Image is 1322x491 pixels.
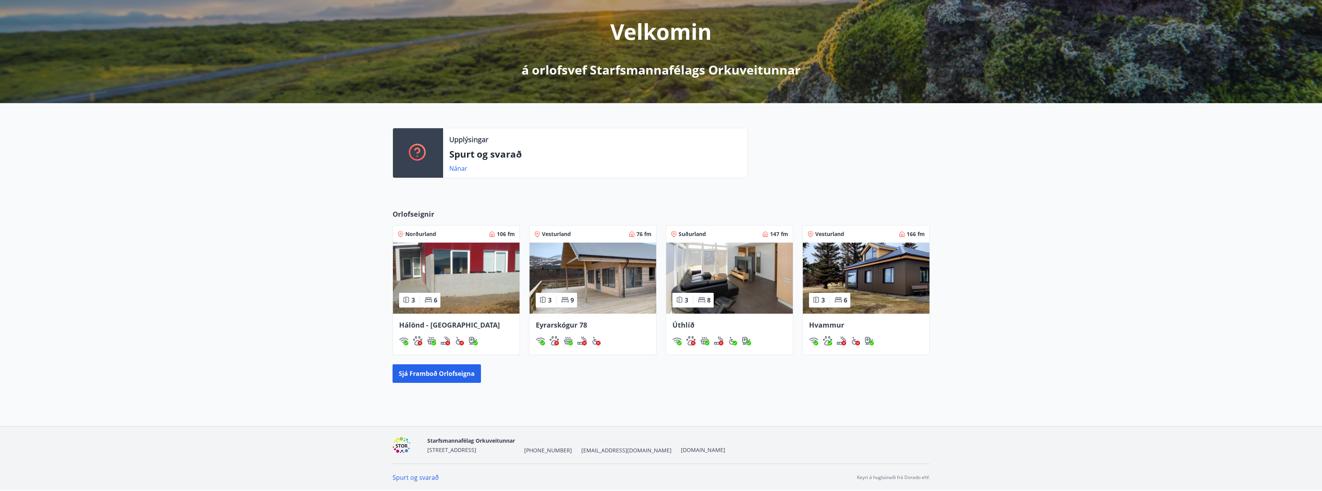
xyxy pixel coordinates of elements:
img: Paella dish [530,243,656,314]
span: 147 fm [770,230,788,238]
div: Aðgengi fyrir hjólastól [851,336,860,345]
div: Gæludýr [550,336,559,345]
img: pxcaIm5dSOV3FS4whs1soiYWTwFQvksT25a9J10C.svg [686,336,696,345]
span: Hvammur [809,320,844,330]
span: 6 [434,296,437,304]
a: Nánar [449,164,467,173]
div: Reykingar / Vape [837,336,846,345]
div: Reykingar / Vape [441,336,450,345]
p: Spurt og svarað [449,148,741,161]
div: Þráðlaust net [399,336,408,345]
span: Hálönd - [GEOGRAPHIC_DATA] [399,320,500,330]
img: h89QDIuHlAdpqTriuIvuEWkTH976fOgBEOOeu1mi.svg [564,336,573,345]
img: HJRyFFsYp6qjeUYhR4dAD8CaCEsnIFYZ05miwXoh.svg [536,336,545,345]
div: Hleðslustöð fyrir rafbíla [865,336,874,345]
img: 8IYIKVZQyRlUC6HQIIUSdjpPGRncJsz2RzLgWvp4.svg [851,336,860,345]
span: Úthlíð [672,320,694,330]
span: Starfsmannafélag Orkuveitunnar [427,437,515,444]
img: nH7E6Gw2rvWFb8XaSdRp44dhkQaj4PJkOoRYItBQ.svg [742,336,751,345]
span: 76 fm [636,230,652,238]
img: 8IYIKVZQyRlUC6HQIIUSdjpPGRncJsz2RzLgWvp4.svg [728,336,737,345]
span: 6 [844,296,847,304]
img: QNIUl6Cv9L9rHgMXwuzGLuiJOj7RKqxk9mBFPqjq.svg [441,336,450,345]
img: h89QDIuHlAdpqTriuIvuEWkTH976fOgBEOOeu1mi.svg [700,336,709,345]
span: 166 fm [907,230,925,238]
a: [DOMAIN_NAME] [681,446,725,454]
img: pxcaIm5dSOV3FS4whs1soiYWTwFQvksT25a9J10C.svg [823,336,832,345]
div: Gæludýr [413,336,422,345]
div: Reykingar / Vape [714,336,723,345]
span: Orlofseignir [393,209,434,219]
div: Hleðslustöð fyrir rafbíla [469,336,478,345]
img: Paella dish [803,243,929,314]
img: QNIUl6Cv9L9rHgMXwuzGLuiJOj7RKqxk9mBFPqjq.svg [577,336,587,345]
p: á orlofsvef Starfsmannafélags Orkuveitunnar [521,61,801,78]
button: Sjá framboð orlofseigna [393,364,481,383]
img: h89QDIuHlAdpqTriuIvuEWkTH976fOgBEOOeu1mi.svg [427,336,436,345]
img: HJRyFFsYp6qjeUYhR4dAD8CaCEsnIFYZ05miwXoh.svg [809,336,818,345]
span: Suðurland [679,230,706,238]
img: pxcaIm5dSOV3FS4whs1soiYWTwFQvksT25a9J10C.svg [413,336,422,345]
img: HJRyFFsYp6qjeUYhR4dAD8CaCEsnIFYZ05miwXoh.svg [672,336,682,345]
img: Paella dish [393,243,520,314]
span: 8 [707,296,711,304]
span: Vesturland [815,230,844,238]
div: Reykingar / Vape [577,336,587,345]
span: [STREET_ADDRESS] [427,446,476,454]
div: Aðgengi fyrir hjólastól [591,336,601,345]
img: QNIUl6Cv9L9rHgMXwuzGLuiJOj7RKqxk9mBFPqjq.svg [837,336,846,345]
div: Hleðslustöð fyrir rafbíla [742,336,751,345]
span: Vesturland [542,230,571,238]
div: Heitur pottur [564,336,573,345]
p: Upplýsingar [449,134,488,144]
img: 8IYIKVZQyRlUC6HQIIUSdjpPGRncJsz2RzLgWvp4.svg [591,336,601,345]
span: 3 [821,296,825,304]
div: Þráðlaust net [672,336,682,345]
div: Aðgengi fyrir hjólastól [455,336,464,345]
span: [PHONE_NUMBER] [524,447,572,454]
a: Spurt og svarað [393,473,439,482]
p: Velkomin [610,17,712,46]
div: Þráðlaust net [536,336,545,345]
img: QNIUl6Cv9L9rHgMXwuzGLuiJOj7RKqxk9mBFPqjq.svg [714,336,723,345]
div: Þráðlaust net [809,336,818,345]
div: Aðgengi fyrir hjólastól [728,336,737,345]
span: Eyrarskógur 78 [536,320,587,330]
img: 6gDcfMXiVBXXG0H6U6eM60D7nPrsl9g1x4qDF8XG.png [393,437,421,454]
div: Gæludýr [823,336,832,345]
span: [EMAIL_ADDRESS][DOMAIN_NAME] [581,447,672,454]
span: 3 [548,296,552,304]
span: 3 [411,296,415,304]
img: HJRyFFsYp6qjeUYhR4dAD8CaCEsnIFYZ05miwXoh.svg [399,336,408,345]
img: nH7E6Gw2rvWFb8XaSdRp44dhkQaj4PJkOoRYItBQ.svg [865,336,874,345]
img: pxcaIm5dSOV3FS4whs1soiYWTwFQvksT25a9J10C.svg [550,336,559,345]
span: 106 fm [497,230,515,238]
img: nH7E6Gw2rvWFb8XaSdRp44dhkQaj4PJkOoRYItBQ.svg [469,336,478,345]
div: Heitur pottur [700,336,709,345]
span: Norðurland [405,230,436,238]
img: 8IYIKVZQyRlUC6HQIIUSdjpPGRncJsz2RzLgWvp4.svg [455,336,464,345]
span: 3 [685,296,688,304]
p: Keyrt á hugbúnaði frá Dorado ehf. [857,474,930,481]
img: Paella dish [666,243,793,314]
div: Heitur pottur [427,336,436,345]
span: 9 [570,296,574,304]
div: Gæludýr [686,336,696,345]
